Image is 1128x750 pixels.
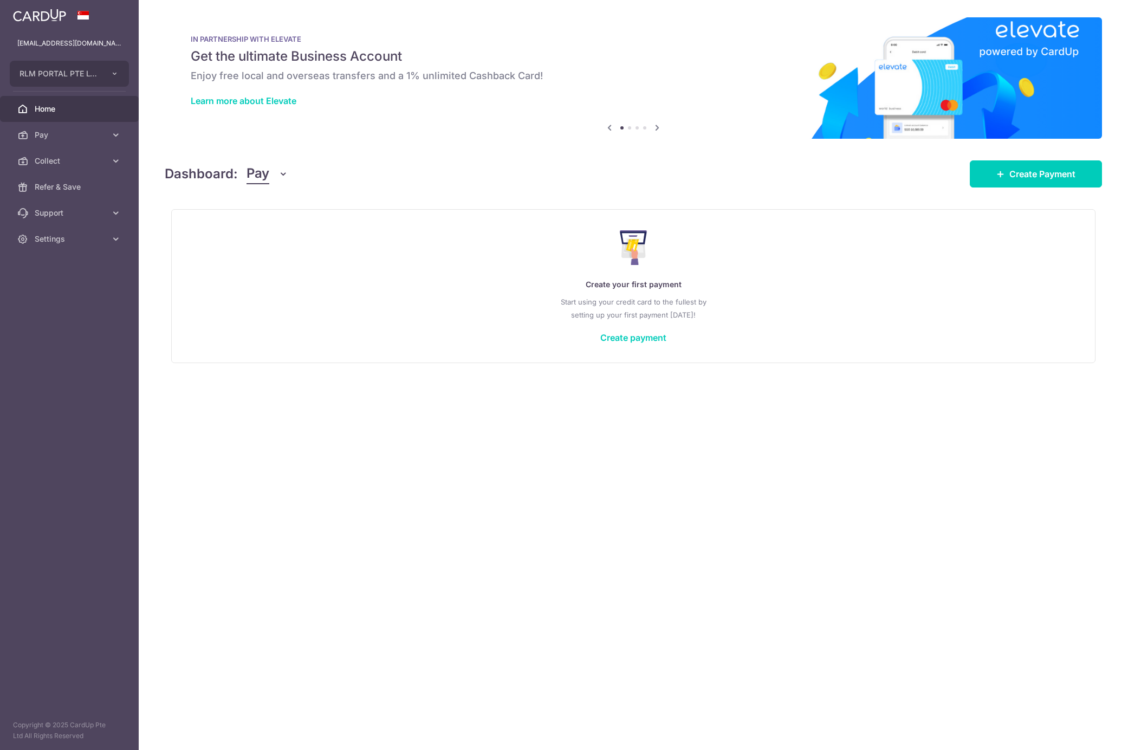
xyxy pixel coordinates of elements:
img: Renovation banner [165,17,1102,139]
p: Create your first payment [193,278,1073,291]
p: Start using your credit card to the fullest by setting up your first payment [DATE]! [193,295,1073,321]
h5: Get the ultimate Business Account [191,48,1076,65]
span: Create Payment [1009,167,1075,180]
span: Pay [247,164,269,184]
a: Create payment [600,332,666,343]
span: Refer & Save [35,182,106,192]
h4: Dashboard: [165,164,238,184]
img: Make Payment [620,230,647,265]
a: Create Payment [970,160,1102,187]
button: RLM PORTAL PTE LTD [10,61,129,87]
p: IN PARTNERSHIP WITH ELEVATE [191,35,1076,43]
span: Pay [35,130,106,140]
span: Collect [35,156,106,166]
p: [EMAIL_ADDRESS][DOMAIN_NAME] [17,38,121,49]
span: Support [35,208,106,218]
button: Pay [247,164,288,184]
img: CardUp [13,9,66,22]
span: RLM PORTAL PTE LTD [20,68,100,79]
h6: Enjoy free local and overseas transfers and a 1% unlimited Cashback Card! [191,69,1076,82]
span: Home [35,104,106,114]
a: Learn more about Elevate [191,95,296,106]
span: Settings [35,234,106,244]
